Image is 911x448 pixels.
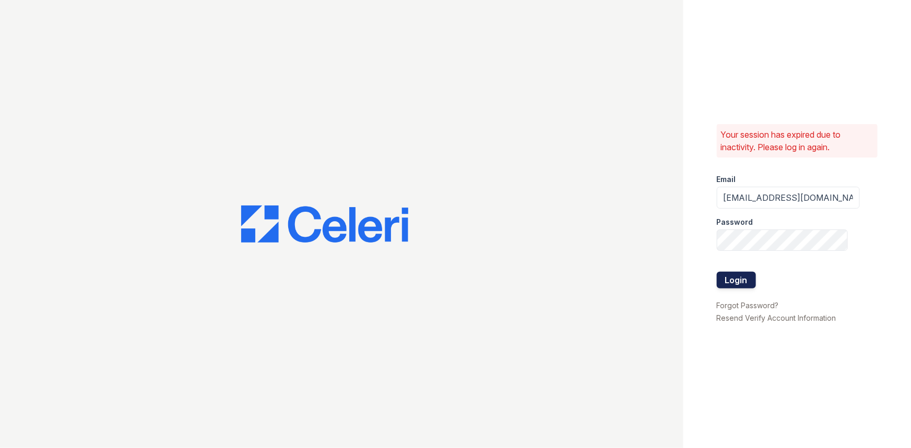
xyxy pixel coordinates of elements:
[241,205,408,243] img: CE_Logo_Blue-a8612792a0a2168367f1c8372b55b34899dd931a85d93a1a3d3e32e68fde9ad4.png
[717,272,756,288] button: Login
[717,313,836,322] a: Resend Verify Account Information
[721,128,873,153] p: Your session has expired due to inactivity. Please log in again.
[717,174,736,185] label: Email
[717,217,753,227] label: Password
[717,301,779,310] a: Forgot Password?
